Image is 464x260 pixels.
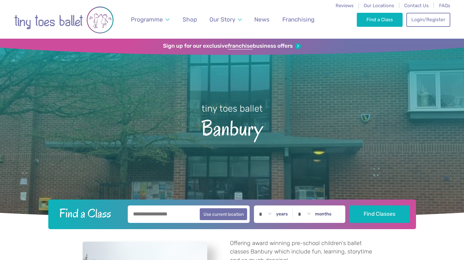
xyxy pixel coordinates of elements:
label: years [276,211,288,217]
small: tiny toes ballet [202,103,263,114]
span: News [254,16,270,23]
a: Contact Us [404,3,429,8]
a: Programme [128,12,173,27]
span: Our Story [209,16,235,23]
span: Banbury [11,115,453,140]
a: Sign up for our exclusivefranchisebusiness offers [163,43,301,50]
a: FAQs [439,3,450,8]
button: Find Classes [350,205,410,223]
a: Login/Register [406,13,450,26]
a: News [251,12,273,27]
img: tiny toes ballet [14,6,114,34]
h2: Find a Class [54,205,123,221]
span: Programme [131,16,163,23]
button: Use current location [200,208,247,220]
a: Reviews [336,3,354,8]
a: Shop [180,12,200,27]
a: Franchising [279,12,317,27]
a: Our Story [207,12,245,27]
label: months [315,211,332,217]
span: Franchising [282,16,314,23]
strong: franchise [228,43,253,50]
span: Shop [183,16,197,23]
a: Find a Class [357,13,403,26]
a: Our Locations [364,3,394,8]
